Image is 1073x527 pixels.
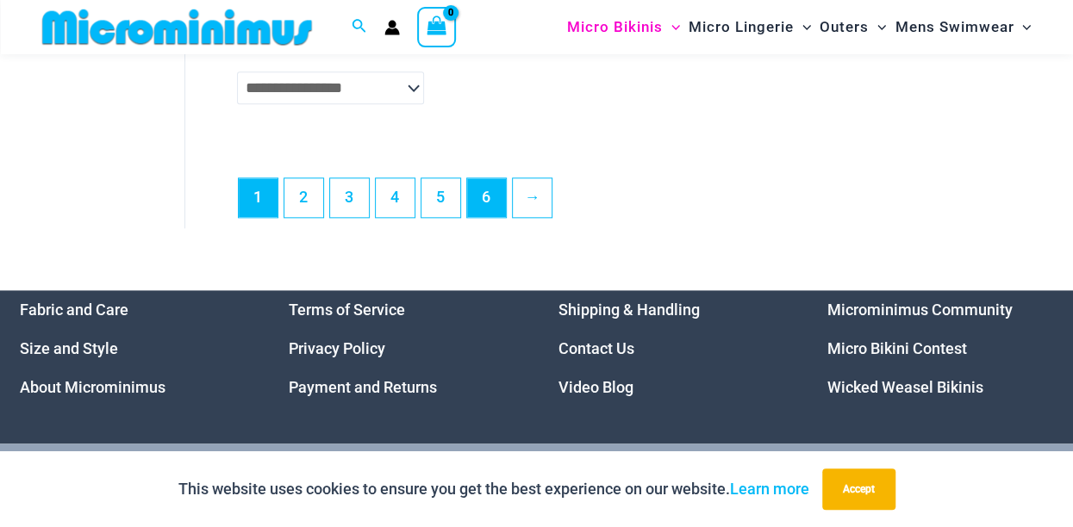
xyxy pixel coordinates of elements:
a: Learn more [730,480,809,498]
a: Video Blog [558,378,633,396]
a: Page 5 [421,178,460,217]
a: Wicked Weasel Bikinis [827,378,983,396]
aside: Footer Widget 1 [20,290,246,406]
a: OutersMenu ToggleMenu Toggle [815,5,890,49]
a: Account icon link [384,20,400,35]
a: Contact Us [558,339,634,357]
a: Search icon link [352,16,367,38]
a: → [513,178,552,217]
span: Outers [820,5,869,49]
a: Micro BikinisMenu ToggleMenu Toggle [563,5,684,49]
aside: Footer Widget 4 [827,290,1054,406]
nav: Site Navigation [560,3,1039,52]
span: Mens Swimwear [895,5,1014,49]
aside: Footer Widget 2 [289,290,515,406]
a: Page 3 [330,178,369,217]
a: About Microminimus [20,378,165,396]
a: Micro LingerieMenu ToggleMenu Toggle [684,5,815,49]
aside: Footer Widget 3 [558,290,785,406]
a: Payment and Returns [289,378,437,396]
nav: Menu [289,290,515,406]
span: Micro Lingerie [689,5,794,49]
a: Fabric and Care [20,301,128,319]
img: MM SHOP LOGO FLAT [35,8,319,46]
nav: Menu [827,290,1054,406]
a: Microminimus Community [827,301,1013,319]
span: Micro Bikinis [567,5,663,49]
p: This website uses cookies to ensure you get the best experience on our website. [178,476,809,502]
nav: Menu [20,290,246,406]
span: Menu Toggle [794,5,811,49]
a: View Shopping Cart, empty [417,7,457,46]
nav: Menu [558,290,785,406]
a: Shipping & Handling [558,301,700,319]
button: Accept [822,468,895,510]
a: Mens SwimwearMenu ToggleMenu Toggle [890,5,1035,49]
span: Menu Toggle [663,5,680,49]
nav: Product Pagination [237,177,1038,227]
a: Page 2 [284,178,323,217]
span: Menu Toggle [1014,5,1031,49]
a: Page 4 [376,178,415,217]
a: Privacy Policy [289,339,385,357]
a: Size and Style [20,339,118,357]
a: Page 6 [467,178,506,217]
a: Terms of Service [289,301,405,319]
span: Page 1 [239,178,278,217]
a: Micro Bikini Contest [827,339,967,357]
span: Menu Toggle [869,5,886,49]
